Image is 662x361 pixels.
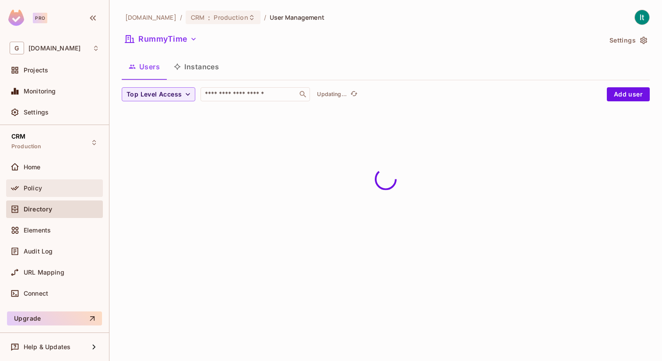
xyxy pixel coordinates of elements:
[270,13,324,21] span: User Management
[349,89,359,100] button: refresh
[125,13,176,21] span: the active workspace
[191,13,204,21] span: CRM
[214,13,248,21] span: Production
[208,14,211,21] span: :
[264,13,266,21] li: /
[167,56,226,78] button: Instances
[24,343,70,350] span: Help & Updates
[24,290,48,297] span: Connect
[180,13,182,21] li: /
[607,87,650,101] button: Add user
[635,10,649,25] img: IT Tools
[127,89,182,100] span: Top Level Access
[24,227,51,234] span: Elements
[24,206,52,213] span: Directory
[28,45,81,52] span: Workspace: gameskraft.com
[24,164,41,171] span: Home
[317,91,347,98] p: Updating...
[24,269,64,276] span: URL Mapping
[33,13,47,23] div: Pro
[7,311,102,325] button: Upgrade
[122,32,201,46] button: RummyTime
[24,67,48,74] span: Projects
[122,56,167,78] button: Users
[24,88,56,95] span: Monitoring
[8,10,24,26] img: SReyMgAAAABJRU5ErkJggg==
[11,143,42,150] span: Production
[122,87,195,101] button: Top Level Access
[347,89,359,100] span: Click to refresh data
[11,133,25,140] span: CRM
[24,109,49,116] span: Settings
[350,90,358,99] span: refresh
[24,185,42,192] span: Policy
[24,248,53,255] span: Audit Log
[10,42,24,54] span: G
[606,33,650,47] button: Settings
